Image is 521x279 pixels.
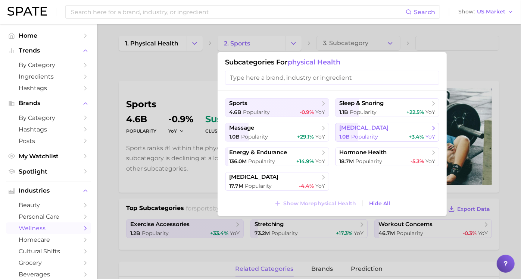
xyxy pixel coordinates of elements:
[339,124,389,131] span: [MEDICAL_DATA]
[19,47,78,54] span: Trends
[6,82,91,94] a: Hashtags
[6,71,91,82] a: Ingredients
[6,185,91,196] button: Industries
[6,211,91,222] a: personal care
[456,7,515,17] button: ShowUS Market
[477,10,505,14] span: US Market
[6,98,91,109] button: Brands
[19,137,78,145] span: Posts
[425,133,435,140] span: YoY
[248,158,275,165] span: Popularity
[225,98,329,117] button: sports4.6b Popularity-0.9% YoY
[296,158,314,165] span: +14.9%
[414,9,435,16] span: Search
[6,222,91,234] a: wellness
[288,58,340,66] span: physical health
[339,149,387,156] span: hormone health
[19,85,78,92] span: Hashtags
[19,168,78,175] span: Spotlight
[19,100,78,107] span: Brands
[369,200,390,207] span: Hide All
[241,133,268,140] span: Popularity
[339,109,348,115] span: 1.1b
[245,183,272,189] span: Popularity
[225,148,329,166] button: energy & endurance136.0m Popularity+14.9% YoY
[19,153,78,160] span: My Watchlist
[19,187,78,194] span: Industries
[367,199,392,209] button: Hide All
[411,158,424,165] span: -5.3%
[425,109,435,115] span: YoY
[299,183,314,189] span: -4.4%
[339,158,354,165] span: 18.7m
[229,158,247,165] span: 136.0m
[409,133,424,140] span: +3.4%
[19,213,78,220] span: personal care
[229,133,240,140] span: 1.0b
[19,202,78,209] span: beauty
[19,271,78,278] span: beverages
[6,257,91,269] a: grocery
[225,172,329,191] button: [MEDICAL_DATA]17.7m Popularity-4.4% YoY
[339,100,384,107] span: sleep & snoring
[19,248,78,255] span: cultural shifts
[335,148,439,166] button: hormone health18.7m Popularity-5.3% YoY
[19,236,78,243] span: homecare
[229,109,241,115] span: 4.6b
[351,133,378,140] span: Popularity
[19,61,78,69] span: by Category
[225,123,329,142] button: massage1.0b Popularity+29.1% YoY
[19,32,78,39] span: Home
[6,124,91,135] a: Hashtags
[6,112,91,124] a: by Category
[229,124,254,131] span: massage
[297,133,314,140] span: +29.1%
[335,98,439,117] button: sleep & snoring1.1b Popularity+22.5% YoY
[229,174,278,181] span: [MEDICAL_DATA]
[225,58,439,66] h1: Subcategories for
[7,7,47,16] img: SPATE
[6,59,91,71] a: by Category
[6,45,91,56] button: Trends
[350,109,377,115] span: Popularity
[19,114,78,121] span: by Category
[229,149,287,156] span: energy & endurance
[6,30,91,41] a: Home
[283,200,356,207] span: Show More physical health
[315,158,325,165] span: YoY
[458,10,475,14] span: Show
[6,166,91,177] a: Spotlight
[315,133,325,140] span: YoY
[19,126,78,133] span: Hashtags
[19,225,78,232] span: wellness
[19,259,78,266] span: grocery
[315,109,325,115] span: YoY
[406,109,424,115] span: +22.5%
[6,199,91,211] a: beauty
[300,109,314,115] span: -0.9%
[243,109,270,115] span: Popularity
[6,150,91,162] a: My Watchlist
[225,71,439,85] input: Type here a brand, industry or ingredient
[335,123,439,142] button: [MEDICAL_DATA]1.0b Popularity+3.4% YoY
[229,183,243,189] span: 17.7m
[70,6,406,18] input: Search here for a brand, industry, or ingredient
[339,133,350,140] span: 1.0b
[272,198,358,209] button: Show Morephysical health
[6,245,91,257] a: cultural shifts
[315,183,325,189] span: YoY
[425,158,435,165] span: YoY
[355,158,382,165] span: Popularity
[229,100,247,107] span: sports
[6,135,91,147] a: Posts
[6,234,91,245] a: homecare
[19,73,78,80] span: Ingredients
